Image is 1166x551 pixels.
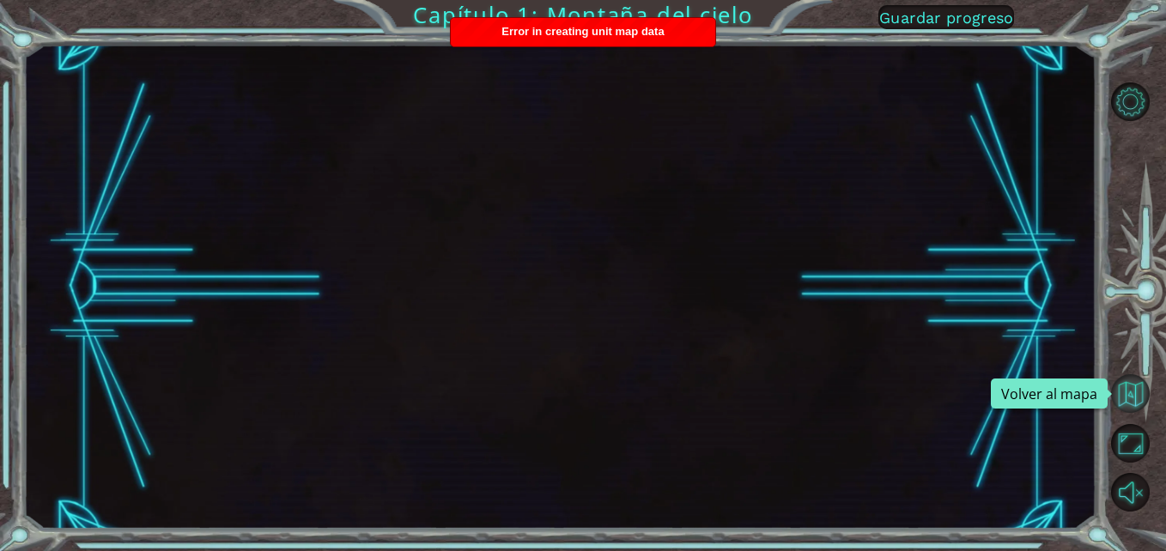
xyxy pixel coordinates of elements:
button: Guardar progreso [878,5,1014,29]
span: Guardar progreso [879,9,1014,27]
span: Error in creating unit map data [501,25,664,38]
button: Opciones de nivel [1111,82,1150,121]
button: Maximizar navegador [1111,424,1150,463]
button: Volver al mapa [1111,374,1150,413]
div: Volver al mapa [991,378,1108,409]
a: Volver al mapa [1114,369,1166,419]
button: Sonido encendido [1111,473,1150,512]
